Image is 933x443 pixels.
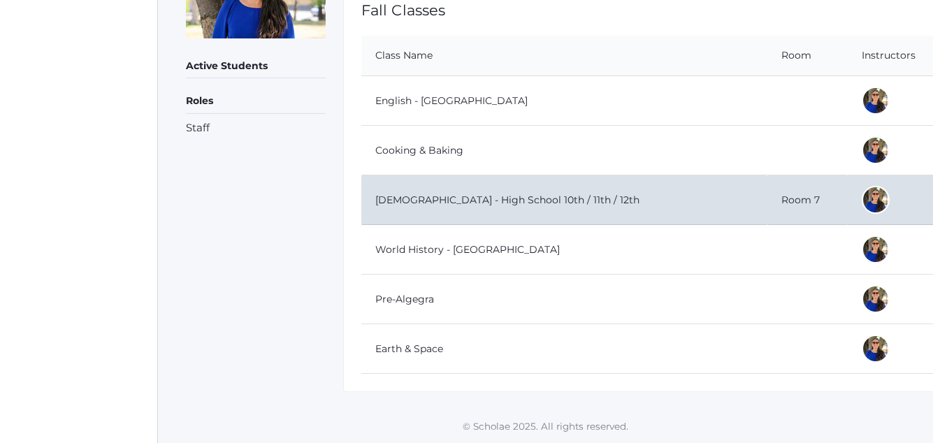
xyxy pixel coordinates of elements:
li: Staff [186,120,326,136]
h5: Roles [186,89,326,113]
div: Stephanie Todhunter [862,136,890,164]
td: Cooking & Baking [361,126,767,175]
h5: Active Students [186,55,326,78]
div: Stephanie Todhunter [862,186,890,214]
div: Stephanie Todhunter [862,87,890,115]
div: Stephanie Todhunter [862,235,890,263]
td: English - [GEOGRAPHIC_DATA] [361,76,767,126]
div: Stephanie Todhunter [862,335,890,363]
td: Pre-Algegra [361,275,767,324]
th: Class Name [361,36,767,76]
td: World History - [GEOGRAPHIC_DATA] [361,225,767,275]
td: Room 7 [767,175,848,225]
div: Stephanie Todhunter [862,285,890,313]
th: Room [767,36,848,76]
td: Earth & Space [361,324,767,374]
p: © Scholae 2025. All rights reserved. [158,419,933,433]
td: [DEMOGRAPHIC_DATA] - High School 10th / 11th / 12th [361,175,767,225]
